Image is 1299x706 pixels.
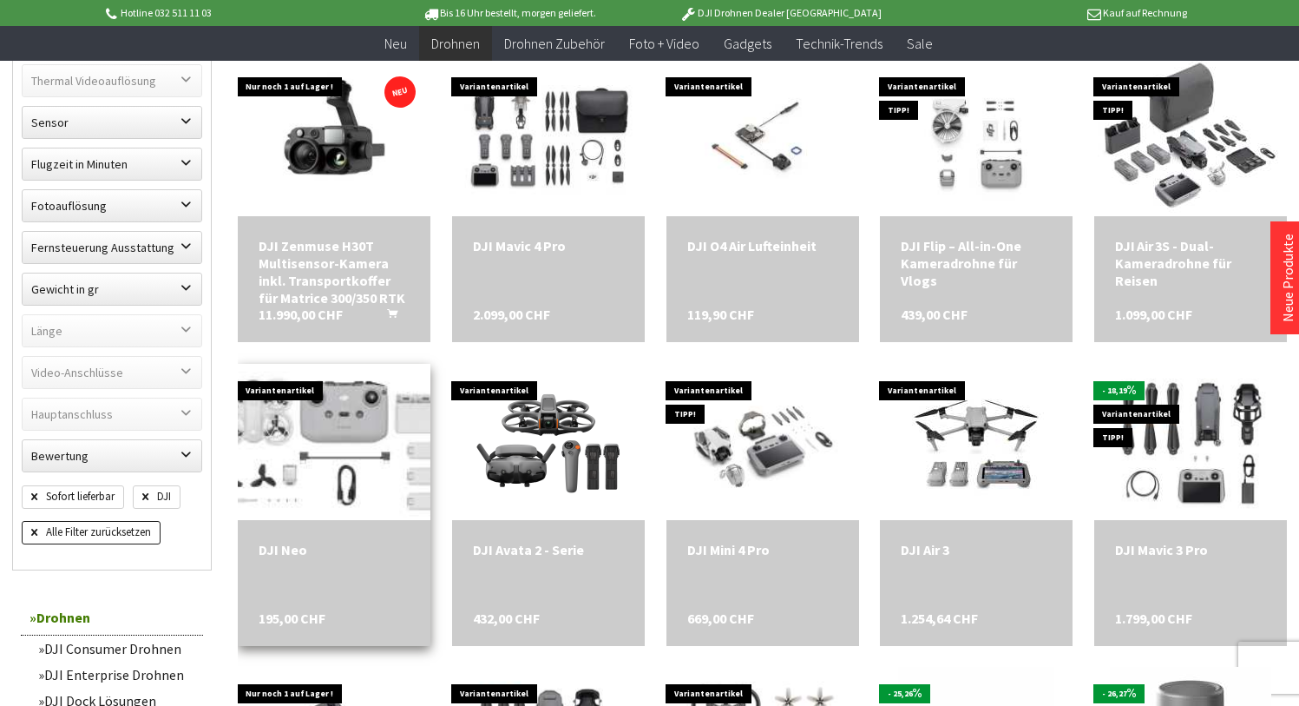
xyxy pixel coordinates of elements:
label: Bewertung [23,440,201,472]
a: Drohnen [419,26,492,62]
span: 439,00 CHF [901,306,968,323]
a: DJI Consumer Drohnen [30,636,203,662]
span: DJI [133,485,180,509]
div: DJI Air 3 [901,541,1052,558]
p: DJI Drohnen Dealer [GEOGRAPHIC_DATA] [645,3,915,23]
span: Neu [384,35,407,52]
span: 1.099,00 CHF [1115,306,1192,323]
span: 669,00 CHF [687,610,754,627]
span: Alle Filter zurücksetzen [22,521,161,544]
a: Technik-Trends [784,26,895,62]
a: DJI Avata 2 - Serie 432,00 CHF [473,541,624,558]
img: DJI Mavic 3 Pro [1094,365,1287,519]
img: DJI Flip – All-in-One Kameradrohne für Vlogs [880,66,1073,210]
a: DJI Zenmuse H30T Multisensor-Kamera inkl. Transportkoffer für Matrice 300/350 RTK 11.990,00 CHF I... [259,237,410,307]
div: DJI Avata 2 - Serie [473,541,624,558]
span: 195,00 CHF [259,610,325,627]
a: Drohnen Zubehör [492,26,617,62]
p: Hotline 032 511 11 03 [103,3,374,23]
div: DJI Air 3S - Dual-Kameradrohne für Reisen [1115,237,1266,289]
a: DJI Air 3S - Dual-Kameradrohne für Reisen 1.099,00 CHF [1115,237,1266,289]
a: Gadgets [712,26,784,62]
label: Video-Anschlüsse [23,357,201,388]
span: Gadgets [724,35,771,52]
button: In den Warenkorb [366,306,408,328]
a: DJI O4 Air Lufteinheit 119,90 CHF [687,237,838,254]
img: DJI Neo [205,333,463,551]
span: 432,00 CHF [473,610,540,627]
a: Drohnen [21,600,203,636]
a: DJI Neo 195,00 CHF [259,541,410,558]
img: DJI Mavic 4 Pro [452,66,645,210]
div: DJI O4 Air Lufteinheit [687,237,838,254]
a: DJI Mavic 3 Pro 1.799,00 CHF [1115,541,1266,558]
a: DJI Air 3 1.254,64 CHF [901,541,1052,558]
label: Thermal Videoauflösung [23,65,201,96]
span: Sale [907,35,933,52]
img: DJI Avata 2 - Serie [470,364,627,520]
img: DJI Air 3 [898,364,1054,520]
span: 11.990,00 CHF [259,306,343,323]
a: DJI Mini 4 Pro 669,00 CHF [687,541,838,558]
span: 2.099,00 CHF [473,306,550,323]
a: DJI Enterprise Drohnen [30,662,203,688]
div: DJI Mavic 3 Pro [1115,541,1266,558]
label: Fernsteuerung Ausstattung [23,232,201,263]
span: Sofort lieferbar [22,485,124,509]
a: Sale [895,26,945,62]
p: Bis 16 Uhr bestellt, morgen geliefert. [374,3,645,23]
a: Neue Produkte [1279,234,1296,322]
span: 1.254,64 CHF [901,610,978,627]
span: 119,90 CHF [687,306,754,323]
span: Foto + Video [629,35,699,52]
label: Hauptanschluss [23,399,201,430]
span: Drohnen [431,35,480,52]
img: DJI Mini 4 Pro [666,365,859,519]
img: DJI Zenmuse H30T Multisensor-Kamera inkl. Transportkoffer für Matrice 300/350 RTK [238,66,430,210]
a: DJI Flip – All-in-One Kameradrohne für Vlogs 439,00 CHF [901,237,1052,289]
div: DJI Mini 4 Pro [687,541,838,558]
a: Neu [372,26,419,62]
div: DJI Zenmuse H30T Multisensor-Kamera inkl. Transportkoffer für Matrice 300/350 RTK [259,237,410,307]
img: DJI O4 Air Lufteinheit [666,66,859,210]
label: Gewicht in gr [23,274,201,305]
label: Flugzeit in Minuten [23,148,201,180]
label: Länge [23,315,201,346]
span: Drohnen Zubehör [504,35,605,52]
img: DJI Air 3S - Dual-Kameradrohne für Reisen [1098,60,1283,216]
div: DJI Flip – All-in-One Kameradrohne für Vlogs [901,237,1052,289]
a: DJI Mavic 4 Pro 2.099,00 CHF [473,237,624,254]
p: Kauf auf Rechnung [916,3,1187,23]
span: Technik-Trends [796,35,882,52]
span: 1.799,00 CHF [1115,610,1192,627]
label: Fotoauflösung [23,190,201,221]
a: Foto + Video [617,26,712,62]
div: DJI Mavic 4 Pro [473,237,624,254]
div: DJI Neo [259,541,410,558]
label: Sensor [23,107,201,138]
